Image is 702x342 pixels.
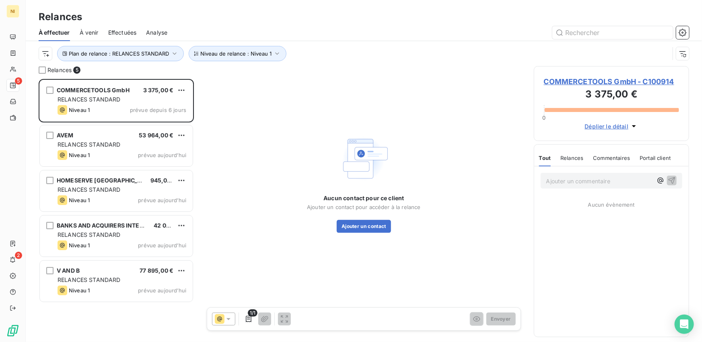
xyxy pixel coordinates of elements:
[15,77,22,85] span: 5
[560,155,583,161] span: Relances
[58,186,121,193] span: RELANCES STANDARD
[588,201,635,208] span: Aucun évènement
[593,155,630,161] span: Commentaires
[200,50,272,57] span: Niveau de relance : Niveau 1
[138,197,186,203] span: prévue aujourd’hui
[57,222,214,229] span: BANKS AND ACQUIRERS INTERNATIONAL HOLDING SAS
[69,107,90,113] span: Niveau 1
[6,324,19,337] img: Logo LeanPay
[338,133,389,184] img: Empty state
[58,141,121,148] span: RELANCES STANDARD
[58,96,121,103] span: RELANCES STANDARD
[108,29,137,37] span: Effectuées
[138,287,186,294] span: prévue aujourd’hui
[69,152,90,158] span: Niveau 1
[640,155,671,161] span: Portail client
[57,177,154,184] span: HOMESERVE [GEOGRAPHIC_DATA]
[139,132,173,139] span: 53 964,00 €
[57,267,80,274] span: V AND B
[69,287,90,294] span: Niveau 1
[58,231,121,238] span: RELANCES STANDARD
[57,46,184,61] button: Plan de relance : RELANCES STANDARD
[307,204,421,210] span: Ajouter un contact pour accéder à la relance
[39,79,194,342] div: grid
[69,50,169,57] span: Plan de relance : RELANCES STANDARD
[73,66,80,74] span: 5
[552,26,673,39] input: Rechercher
[544,76,679,87] span: COMMERCETOOLS GmbH - C100914
[57,87,130,93] span: COMMERCETOOLS GmbH
[58,276,121,283] span: RELANCES STANDARD
[675,315,694,334] div: Open Intercom Messenger
[39,29,70,37] span: À effectuer
[6,5,19,18] div: NI
[80,29,99,37] span: À venir
[154,222,188,229] span: 42 076,20 €
[138,242,186,249] span: prévue aujourd’hui
[15,252,22,259] span: 2
[585,122,629,131] span: Déplier le détail
[130,107,186,113] span: prévue depuis 6 jours
[544,87,679,103] h3: 3 375,00 €
[146,29,167,37] span: Analyse
[69,197,90,203] span: Niveau 1
[248,309,257,317] span: 1/1
[47,66,72,74] span: Relances
[323,194,404,202] span: Aucun contact pour ce client
[539,155,551,161] span: Tout
[189,46,286,61] button: Niveau de relance : Niveau 1
[583,122,641,131] button: Déplier le détail
[337,220,391,233] button: Ajouter un contact
[39,10,82,24] h3: Relances
[543,114,546,121] span: 0
[150,177,176,184] span: 945,00 €
[57,132,74,139] span: AVEM
[140,267,173,274] span: 77 895,00 €
[486,313,516,325] button: Envoyer
[138,152,186,158] span: prévue aujourd’hui
[143,87,174,93] span: 3 375,00 €
[6,79,19,92] a: 5
[69,242,90,249] span: Niveau 1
